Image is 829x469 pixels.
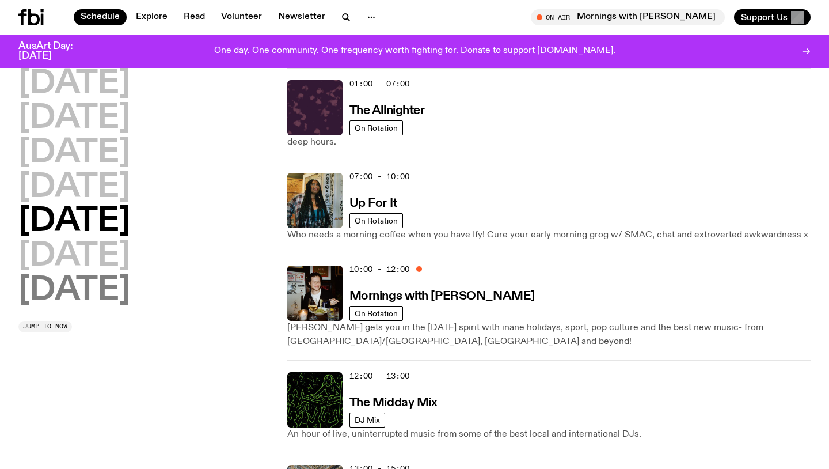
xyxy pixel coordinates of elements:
a: The Allnighter [349,103,425,117]
button: [DATE] [18,68,130,100]
h3: AusArt Day: [DATE] [18,41,92,61]
a: On Rotation [349,213,403,228]
p: Who needs a morning coffee when you have Ify! Cure your early morning grog w/ SMAC, chat and extr... [287,228,811,242]
h3: Mornings with [PERSON_NAME] [349,290,535,302]
button: [DATE] [18,240,130,273]
button: [DATE] [18,206,130,238]
p: [PERSON_NAME] gets you in the [DATE] spirit with inane holidays, sport, pop culture and the best ... [287,321,811,349]
p: deep hours. [287,135,811,149]
img: Sam blankly stares at the camera, brightly lit by a camera flash wearing a hat collared shirt and... [287,266,343,321]
button: [DATE] [18,103,130,135]
a: Read [177,9,212,25]
p: One day. One community. One frequency worth fighting for. Donate to support [DOMAIN_NAME]. [214,46,615,56]
button: [DATE] [18,275,130,307]
button: [DATE] [18,172,130,204]
h3: Up For It [349,198,397,210]
span: 12:00 - 13:00 [349,370,409,381]
a: Volunteer [214,9,269,25]
span: On Rotation [355,123,398,132]
a: On Rotation [349,306,403,321]
button: On AirMornings with [PERSON_NAME] [531,9,725,25]
h3: The Midday Mix [349,397,438,409]
a: The Midday Mix [349,395,438,409]
button: Jump to now [18,321,72,332]
span: 10:00 - 12:00 [349,264,409,275]
img: Ify - a Brown Skin girl with black braided twists, looking up to the side with her tongue stickin... [287,173,343,228]
a: Explore [129,9,174,25]
a: On Rotation [349,120,403,135]
a: DJ Mix [349,413,385,428]
h3: The Allnighter [349,105,425,117]
button: [DATE] [18,137,130,169]
span: On Rotation [355,216,398,225]
span: 01:00 - 07:00 [349,78,409,89]
button: Support Us [734,9,811,25]
p: An hour of live, uninterrupted music from some of the best local and international DJs. [287,428,811,441]
span: Support Us [741,12,788,22]
a: Up For It [349,195,397,210]
span: On Rotation [355,309,398,317]
span: DJ Mix [355,415,380,424]
a: Newsletter [271,9,332,25]
span: 07:00 - 10:00 [349,171,409,182]
a: Mornings with [PERSON_NAME] [349,288,535,302]
a: Schedule [74,9,127,25]
span: Jump to now [23,323,67,330]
